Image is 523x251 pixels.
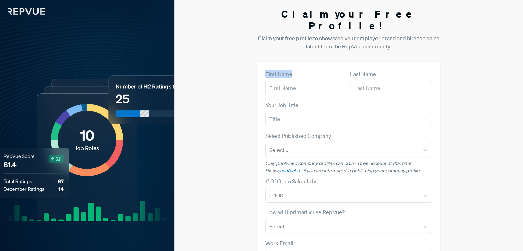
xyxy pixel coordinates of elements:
[265,101,298,109] label: Your Job Title
[257,8,440,31] h3: Claim your Free Profile!
[265,112,432,126] input: Title
[265,132,331,140] label: Select Published Company
[265,208,345,216] label: How will I primarily use RepVue?
[265,70,292,78] label: First Name
[350,70,376,78] label: Last Name
[257,34,440,51] p: Claim your free profile to showcase your employer brand and hire top sales talent from the RepVue...
[280,167,302,174] a: contact us
[265,177,318,185] label: # Of Open Sales Jobs
[265,81,347,95] input: First Name
[350,81,432,95] input: Last Name
[265,239,293,247] label: Work Email
[265,160,432,174] p: Only published company profiles can claim a free account at this time. Please if you are interest...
